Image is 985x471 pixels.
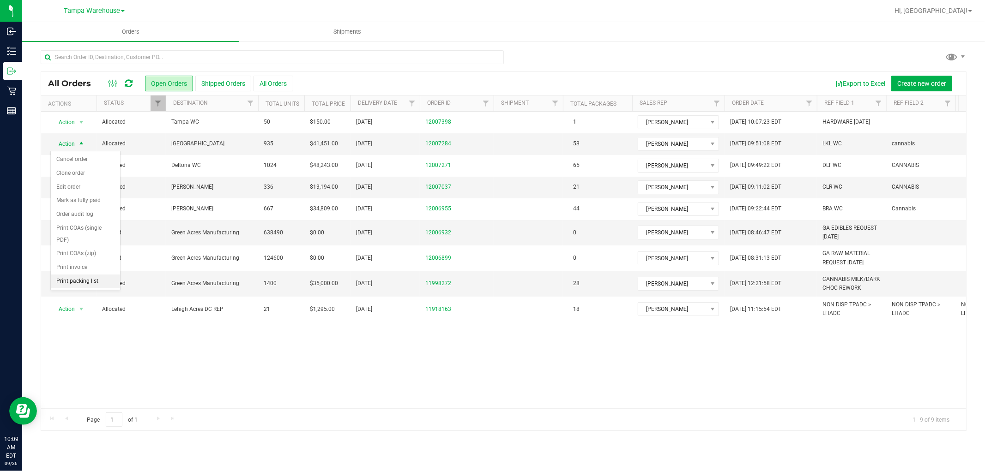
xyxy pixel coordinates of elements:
span: [DATE] [356,305,372,314]
span: $0.00 [310,228,324,237]
span: $150.00 [310,118,331,126]
li: Edit order [51,180,120,194]
a: 12007398 [425,118,451,126]
inline-svg: Retail [7,86,16,95]
span: 638490 [264,228,283,237]
span: [DATE] 08:31:13 EDT [730,254,781,262]
button: Export to Excel [829,76,891,91]
span: Allocated [102,204,160,213]
iframe: Resource center [9,397,37,425]
a: Filter [709,95,725,111]
span: 1024 [264,161,277,170]
span: [DATE] 09:49:22 EDT [730,161,781,170]
a: 12007271 [425,161,451,170]
span: [PERSON_NAME] [171,183,253,191]
a: Filter [243,95,258,111]
span: select [76,137,87,150]
span: Page of 1 [79,412,145,427]
span: Action [50,116,75,129]
a: Total Packages [570,101,616,107]
a: Total Price [312,101,345,107]
span: [PERSON_NAME] [638,252,707,265]
span: 935 [264,139,273,148]
span: 28 [568,277,584,290]
a: Shipments [239,22,455,42]
span: [PERSON_NAME] [638,116,707,129]
a: Filter [151,95,166,111]
a: 12007284 [425,139,451,148]
span: Action [50,137,75,150]
span: [DATE] [356,161,372,170]
span: [PERSON_NAME] [171,204,253,213]
span: [DATE] [356,279,372,288]
span: Orders [109,28,152,36]
span: NON DISP TPADC > LHADC [822,300,881,318]
span: $1,295.00 [310,305,335,314]
span: $13,194.00 [310,183,338,191]
button: Open Orders [145,76,193,91]
a: Order ID [427,100,451,106]
li: Order audit log [51,208,120,221]
span: [GEOGRAPHIC_DATA] [171,139,253,148]
a: Ref Field 1 [824,100,854,106]
input: 1 [106,412,122,427]
span: 50 [264,118,270,126]
span: select [76,303,87,316]
button: Shipped Orders [195,76,251,91]
span: 1400 [264,279,277,288]
span: 124600 [264,254,283,262]
span: Created [102,254,160,262]
span: Shipments [321,28,374,36]
span: Hi, [GEOGRAPHIC_DATA]! [894,7,967,14]
span: Green Acres Manufacturing [171,228,253,237]
span: [PERSON_NAME] [638,303,707,316]
span: [PERSON_NAME] [638,159,707,172]
span: Created [102,228,160,237]
span: Action [50,303,75,316]
span: $0.00 [310,254,324,262]
li: Clone order [51,167,120,180]
span: [DATE] 11:15:54 EDT [730,305,781,314]
a: 12007037 [425,183,451,191]
a: Filter [548,95,563,111]
span: [DATE] [356,183,372,191]
span: [DATE] [356,139,372,148]
a: Total Units [266,101,299,107]
a: Shipment [501,100,529,106]
a: Ref Field 2 [894,100,924,106]
span: All Orders [48,78,100,89]
span: Lehigh Acres DC REP [171,305,253,314]
span: $35,000.00 [310,279,338,288]
span: 44 [568,202,584,215]
span: CANNABIS [892,161,919,170]
a: 11918163 [425,305,451,314]
span: 18 [568,303,584,316]
span: Tampa WC [171,118,253,126]
a: Filter [478,95,494,111]
span: Green Acres Manufacturing [171,279,253,288]
p: 09/26 [4,460,18,467]
span: LKL WC [822,139,842,148]
span: Create new order [897,80,946,87]
span: $41,451.00 [310,139,338,148]
span: Allocated [102,279,160,288]
a: 11998272 [425,279,451,288]
span: 1 [568,115,581,129]
li: Print packing list [51,274,120,288]
inline-svg: Inbound [7,27,16,36]
span: [DATE] [356,254,372,262]
span: [DATE] 10:07:23 EDT [730,118,781,126]
span: select [76,116,87,129]
span: [PERSON_NAME] [638,181,707,194]
p: 10:09 AM EDT [4,435,18,460]
span: 0 [568,226,581,239]
span: Allocated [102,139,160,148]
span: $34,809.00 [310,204,338,213]
span: [PERSON_NAME] [638,226,707,239]
a: Filter [940,95,955,111]
inline-svg: Outbound [7,66,16,76]
span: GA RAW MATERIAL REQUEST [DATE] [822,249,881,267]
span: [DATE] [356,118,372,126]
span: [PERSON_NAME] [638,203,707,215]
a: Order Date [732,100,764,106]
